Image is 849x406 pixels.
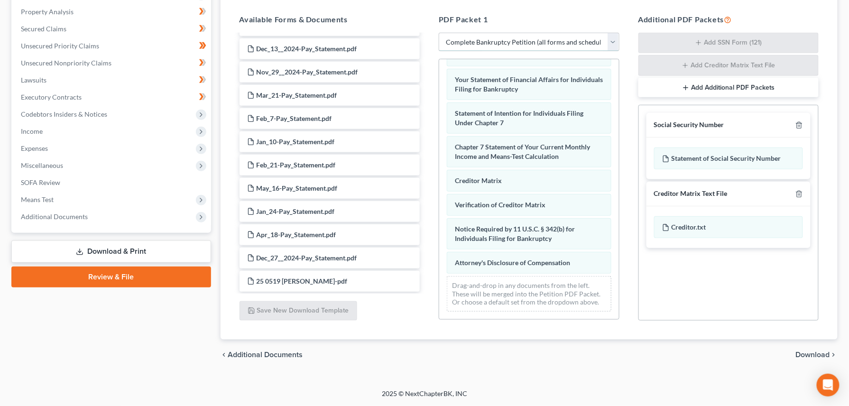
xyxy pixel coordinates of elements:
span: Expenses [21,144,48,152]
span: Dec_27__2024-Pay_Statement.pdf [257,254,357,262]
span: Feb_7-Pay_Statement.pdf [257,114,332,122]
a: Secured Claims [13,20,211,37]
a: Unsecured Priority Claims [13,37,211,55]
span: Nov_29__2024-Pay_Statement.pdf [257,68,358,76]
div: Open Intercom Messenger [817,374,840,397]
span: Creditor Matrix [455,176,502,185]
a: Download & Print [11,240,211,263]
a: Property Analysis [13,3,211,20]
i: chevron_left [221,351,228,359]
a: Review & File [11,267,211,287]
div: Social Security Number [654,120,724,129]
span: Dec_13__2024-Pay_Statement.pdf [257,45,357,53]
span: Feb_21-Pay_Statement.pdf [257,161,336,169]
span: Executory Contracts [21,93,82,101]
div: 2025 © NextChapterBK, INC [154,389,695,406]
span: Secured Claims [21,25,66,33]
div: Creditor.txt [654,216,803,238]
span: 25 0519 [PERSON_NAME]-pdf [257,277,348,285]
h5: Additional PDF Packets [638,14,819,25]
button: Add SSN Form (121) [638,33,819,54]
button: Download chevron_right [796,351,838,359]
span: Means Test [21,195,54,203]
a: SOFA Review [13,174,211,191]
i: chevron_right [830,351,838,359]
span: Codebtors Insiders & Notices [21,110,107,118]
span: Mar_21-Pay_Statement.pdf [257,91,337,99]
button: Add Creditor Matrix Text File [638,55,819,76]
span: Income [21,127,43,135]
span: Download [796,351,830,359]
span: Unsecured Nonpriority Claims [21,59,111,67]
button: Save New Download Template [240,301,357,321]
div: Creditor Matrix Text File [654,189,728,198]
span: Additional Documents [228,351,303,359]
span: Attorney's Disclosure of Compensation [455,258,570,267]
span: Miscellaneous [21,161,63,169]
span: Notice Required by 11 U.S.C. § 342(b) for Individuals Filing for Bankruptcy [455,225,575,242]
div: Drag-and-drop in any documents from the left. These will be merged into the Petition PDF Packet. ... [447,276,611,312]
button: Add Additional PDF Packets [638,78,819,98]
h5: PDF Packet 1 [439,14,619,25]
span: Verification of Creditor Matrix [455,201,545,209]
span: Lawsuits [21,76,46,84]
div: Statement of Social Security Number [654,148,803,169]
span: May_16-Pay_Statement.pdf [257,184,338,192]
span: Unsecured Priority Claims [21,42,99,50]
span: Additional Documents [21,212,88,221]
h5: Available Forms & Documents [240,14,420,25]
span: Statement of Intention for Individuals Filing Under Chapter 7 [455,109,583,127]
span: SOFA Review [21,178,60,186]
a: chevron_left Additional Documents [221,351,303,359]
span: Property Analysis [21,8,74,16]
a: Executory Contracts [13,89,211,106]
span: Chapter 7 Statement of Your Current Monthly Income and Means-Test Calculation [455,143,590,160]
a: Lawsuits [13,72,211,89]
span: Apr_18-Pay_Statement.pdf [257,231,336,239]
span: Jan_24-Pay_Statement.pdf [257,207,335,215]
span: Your Statement of Financial Affairs for Individuals Filing for Bankruptcy [455,75,603,93]
span: Jan_10-Pay_Statement.pdf [257,138,335,146]
a: Unsecured Nonpriority Claims [13,55,211,72]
